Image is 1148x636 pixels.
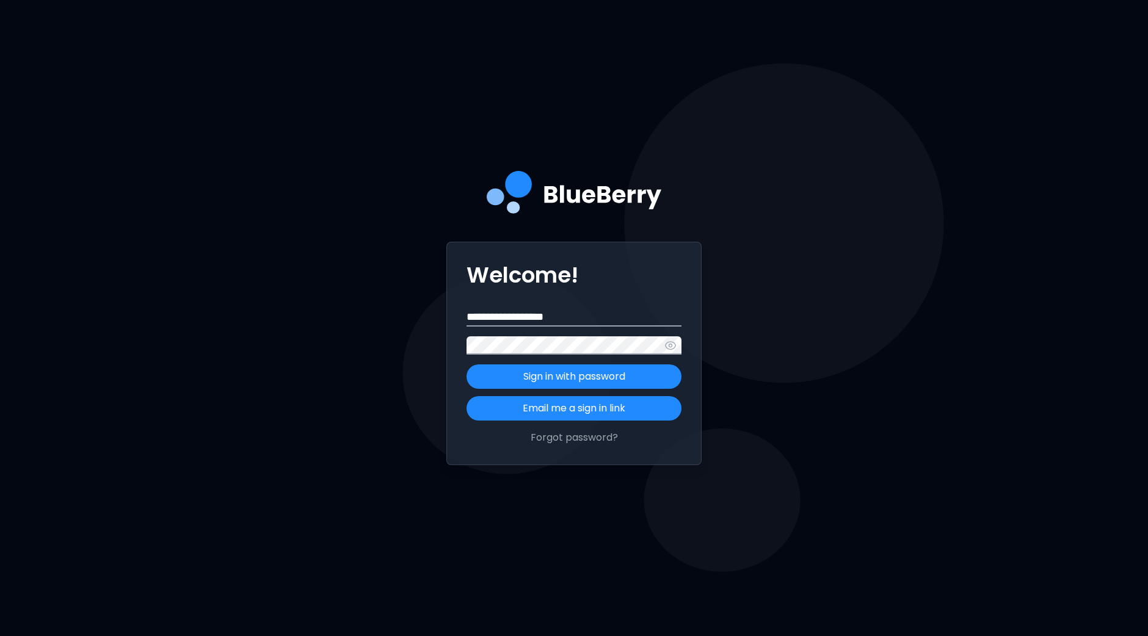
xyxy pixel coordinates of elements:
button: Email me a sign in link [467,396,681,421]
p: Sign in with password [523,369,625,384]
img: company logo [487,171,662,222]
p: Welcome! [467,262,681,289]
button: Sign in with password [467,364,681,389]
button: Forgot password? [467,430,681,445]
